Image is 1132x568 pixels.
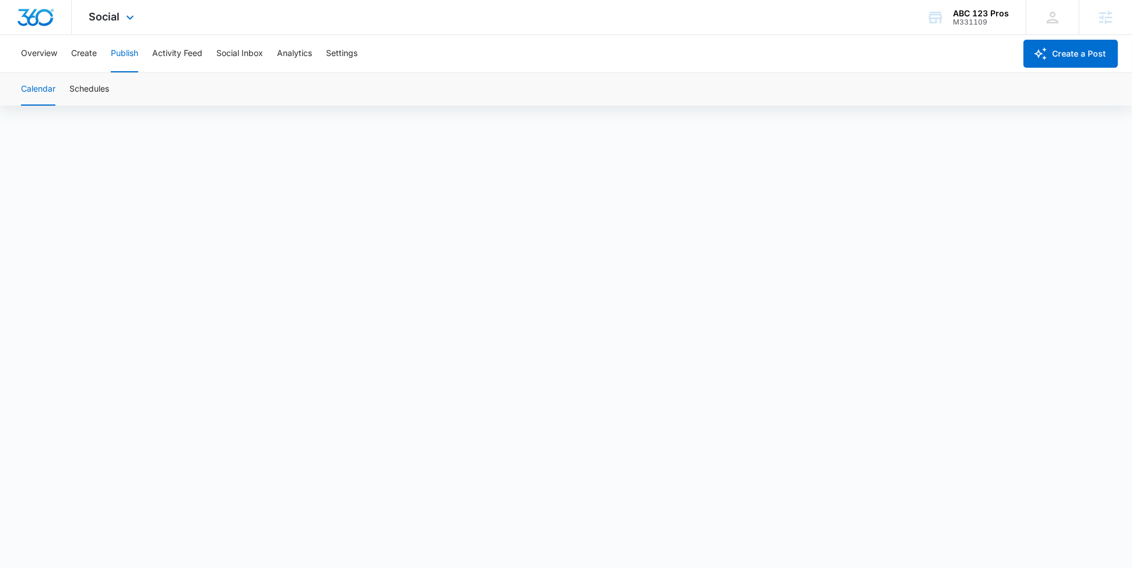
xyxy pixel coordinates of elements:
span: Social [89,11,120,23]
button: Create a Post [1024,40,1118,68]
button: Activity Feed [152,35,202,72]
button: Create [71,35,97,72]
button: Overview [21,35,57,72]
div: account name [953,9,1009,18]
button: Social Inbox [216,35,263,72]
button: Publish [111,35,138,72]
button: Settings [326,35,358,72]
div: account id [953,18,1009,26]
button: Calendar [21,73,55,106]
button: Schedules [69,73,109,106]
button: Analytics [277,35,312,72]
